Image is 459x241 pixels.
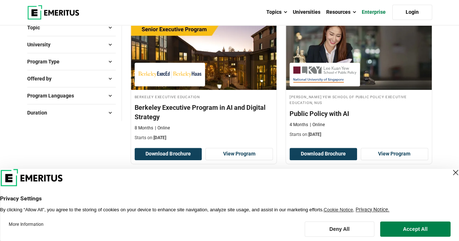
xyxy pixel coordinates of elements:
[155,125,170,131] p: Online
[205,148,273,160] a: View Program
[27,41,56,49] span: University
[290,132,428,138] p: Starts on:
[131,17,277,90] img: Berkeley Executive Program in AI and Digital Strategy | Online Digital Transformation Course
[135,125,153,131] p: 8 Months
[308,132,321,137] span: [DATE]
[27,107,116,118] button: Duration
[27,92,80,100] span: Program Languages
[135,103,273,121] h4: Berkeley Executive Program in AI and Digital Strategy
[135,94,273,100] h4: Berkeley Executive Education
[27,56,116,67] button: Program Type
[361,148,428,160] a: View Program
[27,58,65,66] span: Program Type
[135,135,273,141] p: Starts on:
[27,39,116,50] button: University
[392,5,432,20] a: Login
[27,73,116,84] button: Offered by
[27,75,57,83] span: Offered by
[290,148,357,160] button: Download Brochure
[293,66,356,83] img: Lee Kuan Yew School of Public Policy Executive Education, NUS
[286,17,432,141] a: Strategy and Innovation Course by Lee Kuan Yew School of Public Policy Executive Education, NUS -...
[153,135,166,140] span: [DATE]
[27,22,116,33] button: Topic
[27,90,116,101] button: Program Languages
[290,109,428,118] h4: Public Policy with AI
[135,148,202,160] button: Download Brochure
[131,17,277,145] a: Digital Transformation Course by Berkeley Executive Education - October 23, 2025 Berkeley Executi...
[290,122,308,128] p: 4 Months
[290,94,428,106] h4: [PERSON_NAME] Yew School of Public Policy Executive Education, NUS
[27,109,53,117] span: Duration
[27,24,46,32] span: Topic
[138,66,201,83] img: Berkeley Executive Education
[310,122,325,128] p: Online
[286,17,432,90] img: Public Policy with AI | Online Strategy and Innovation Course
